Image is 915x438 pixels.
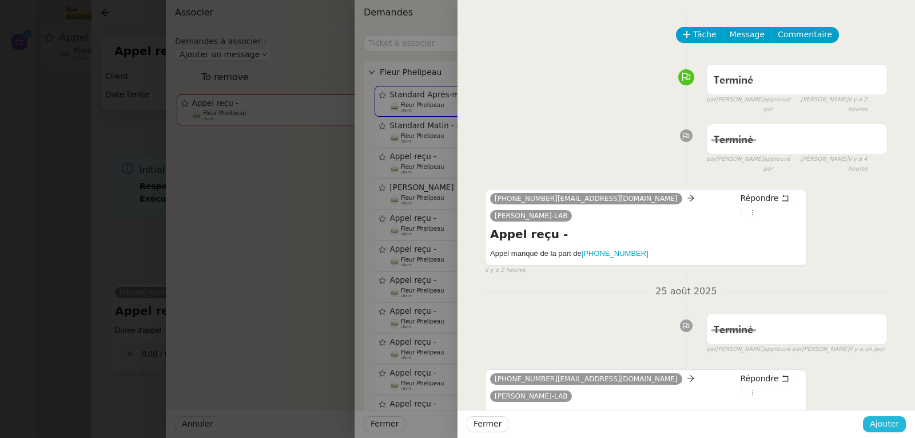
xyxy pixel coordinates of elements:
[490,391,572,401] a: [PERSON_NAME]-LAB
[870,417,899,431] span: Ajouter
[706,155,716,173] span: par
[714,76,753,86] span: Terminé
[778,28,832,41] span: Commentaire
[676,27,723,43] button: Tâche
[771,27,839,43] button: Commentaire
[490,407,802,423] h4: Appel reçu -
[730,28,765,41] span: Message
[848,95,888,114] span: il y a 2 heures
[490,226,802,242] h4: Appel reçu -
[490,248,802,259] h5: Appel manqué de la part de
[741,192,779,204] span: Répondre
[723,27,771,43] button: Message
[495,195,678,203] span: [PHONE_NUMBER][EMAIL_ADDRESS][DOMAIN_NAME]
[582,249,649,258] a: [PHONE_NUMBER]
[741,373,779,384] span: Répondre
[763,155,801,173] span: approuvé par
[737,192,793,204] button: Répondre
[706,345,885,354] small: [PERSON_NAME] [PERSON_NAME]
[706,95,888,114] small: [PERSON_NAME] [PERSON_NAME]
[849,345,885,354] span: il y a un jour
[737,372,793,385] button: Répondre
[714,325,753,336] span: Terminé
[467,416,508,432] button: Fermer
[706,95,716,114] span: par
[863,416,906,432] button: Ajouter
[706,345,716,354] span: par
[763,345,802,354] span: approuvé par
[646,284,726,299] span: 25 août 2025
[490,211,572,221] a: [PERSON_NAME]-LAB
[693,28,717,41] span: Tâche
[763,95,801,114] span: approuvé par
[848,155,888,173] span: il y a 4 heures
[474,417,502,431] span: Fermer
[495,375,678,383] span: [PHONE_NUMBER][EMAIL_ADDRESS][DOMAIN_NAME]
[714,135,753,145] span: Terminé
[706,155,888,173] small: [PERSON_NAME] [PERSON_NAME]
[485,266,526,275] span: il y a 2 heures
